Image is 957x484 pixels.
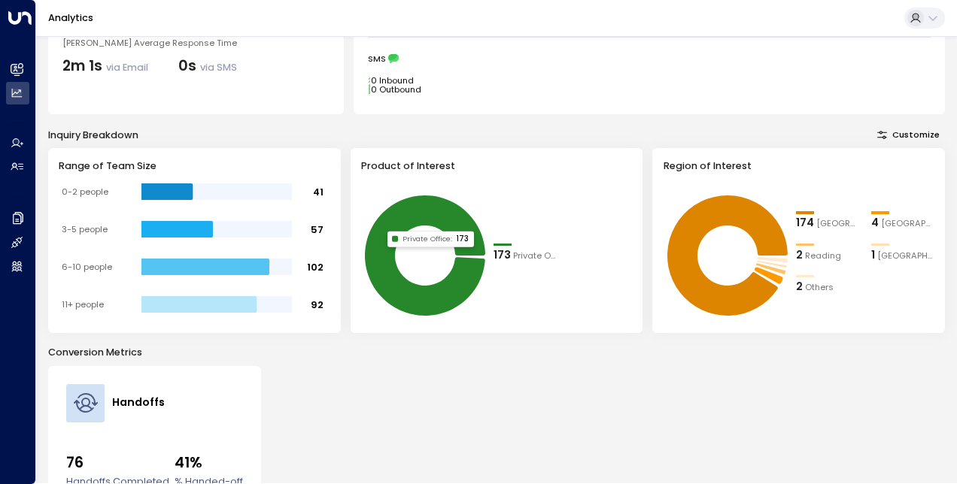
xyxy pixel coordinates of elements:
[371,83,421,95] tspan: 0 Outbound
[877,250,934,262] span: Surrey
[48,11,93,24] a: Analytics
[805,281,834,294] span: Others
[62,56,148,77] div: 2m 1s
[307,260,324,273] tspan: 102
[816,217,859,230] span: London
[62,223,108,235] tspan: 3-5 people
[59,159,330,173] h3: Range of Team Size
[62,186,108,198] tspan: 0-2 people
[796,279,859,295] div: 2Others
[871,215,879,231] div: 4
[494,247,511,264] div: 173
[311,298,324,310] tspan: 92
[313,185,324,198] tspan: 41
[796,247,859,264] div: 2Reading
[62,261,112,273] tspan: 6-10 people
[796,215,814,231] div: 174
[494,247,557,264] div: 173Private Office
[178,56,237,77] div: 0s
[62,298,104,310] tspan: 11+ people
[796,247,803,264] div: 2
[796,215,859,231] div: 174London
[371,74,414,86] tspan: 0 Inbound
[48,128,138,142] div: Inquiry Breakdown
[175,452,243,474] span: 41%
[871,247,934,264] div: 1Surrey
[200,61,237,74] span: via SMS
[48,345,945,359] p: Conversion Metrics
[805,250,841,262] span: Reading
[311,222,324,235] tspan: 57
[361,159,632,173] h3: Product of Interest
[66,452,169,474] span: 76
[112,395,165,411] h4: Handoffs
[513,250,557,262] span: Private Office
[796,279,803,295] div: 2
[664,159,934,173] h3: Region of Interest
[871,215,934,231] div: 4Cambridge
[872,126,945,143] button: Customize
[368,53,931,64] div: SMS
[106,61,148,74] span: via Email
[881,217,934,230] span: Cambridge
[871,247,875,264] div: 1
[62,37,330,50] div: [PERSON_NAME] Average Response Time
